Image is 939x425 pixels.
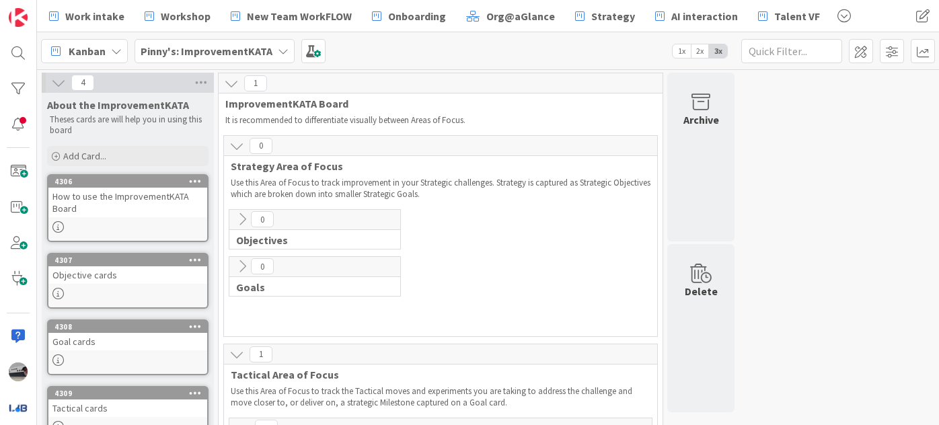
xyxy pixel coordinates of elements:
[247,8,352,24] span: New Team WorkFLOW
[223,4,360,28] a: New Team WorkFLOW
[141,44,272,58] b: Pinny's: ImprovementKATA
[48,321,207,333] div: 4308
[47,253,209,309] a: 4307Objective cards
[231,386,650,408] p: Use this Area of Focus to track the Tactical moves and experiments you are taking to address the ...
[65,8,124,24] span: Work intake
[250,346,272,362] span: 1
[137,4,219,28] a: Workshop
[251,258,274,274] span: 0
[231,178,650,200] p: Use this Area of Focus to track improvement in your Strategic challenges. Strategy is captured as...
[486,8,555,24] span: Org@aGlance
[47,319,209,375] a: 4308Goal cards
[750,4,828,28] a: Talent VF
[647,4,746,28] a: AI interaction
[48,188,207,217] div: How to use the ImprovementKATA Board
[54,322,207,332] div: 4308
[48,176,207,188] div: 4306
[685,283,718,299] div: Delete
[364,4,454,28] a: Onboarding
[48,387,207,417] div: 4309Tactical cards
[48,321,207,350] div: 4308Goal cards
[71,75,94,91] span: 4
[48,387,207,399] div: 4309
[673,44,691,58] span: 1x
[231,368,640,381] span: Tactical Area of Focus
[48,266,207,284] div: Objective cards
[48,254,207,266] div: 4307
[41,4,133,28] a: Work intake
[709,44,727,58] span: 3x
[388,8,446,24] span: Onboarding
[231,159,640,173] span: Strategy Area of Focus
[161,8,211,24] span: Workshop
[458,4,563,28] a: Org@aGlance
[225,97,646,110] span: ImprovementKATA Board
[9,8,28,27] img: Visit kanbanzone.com
[47,174,209,242] a: 4306How to use the ImprovementKATA Board
[683,112,719,128] div: Archive
[591,8,635,24] span: Strategy
[567,4,643,28] a: Strategy
[774,8,820,24] span: Talent VF
[47,98,189,112] span: About the ImprovementKATA
[250,138,272,154] span: 0
[225,115,656,126] p: It is recommended to differentiate visually between Areas of Focus.
[671,8,738,24] span: AI interaction
[50,114,206,137] p: Theses cards are will help you in using this board
[54,177,207,186] div: 4306
[54,256,207,265] div: 4307
[9,398,28,417] img: avatar
[63,150,106,162] span: Add Card...
[69,43,106,59] span: Kanban
[48,399,207,417] div: Tactical cards
[48,254,207,284] div: 4307Objective cards
[9,362,28,381] img: jB
[244,75,267,91] span: 1
[251,211,274,227] span: 0
[236,233,383,247] span: Objectives
[54,389,207,398] div: 4309
[48,176,207,217] div: 4306How to use the ImprovementKATA Board
[741,39,842,63] input: Quick Filter...
[48,333,207,350] div: Goal cards
[236,280,383,294] span: Goals
[691,44,709,58] span: 2x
